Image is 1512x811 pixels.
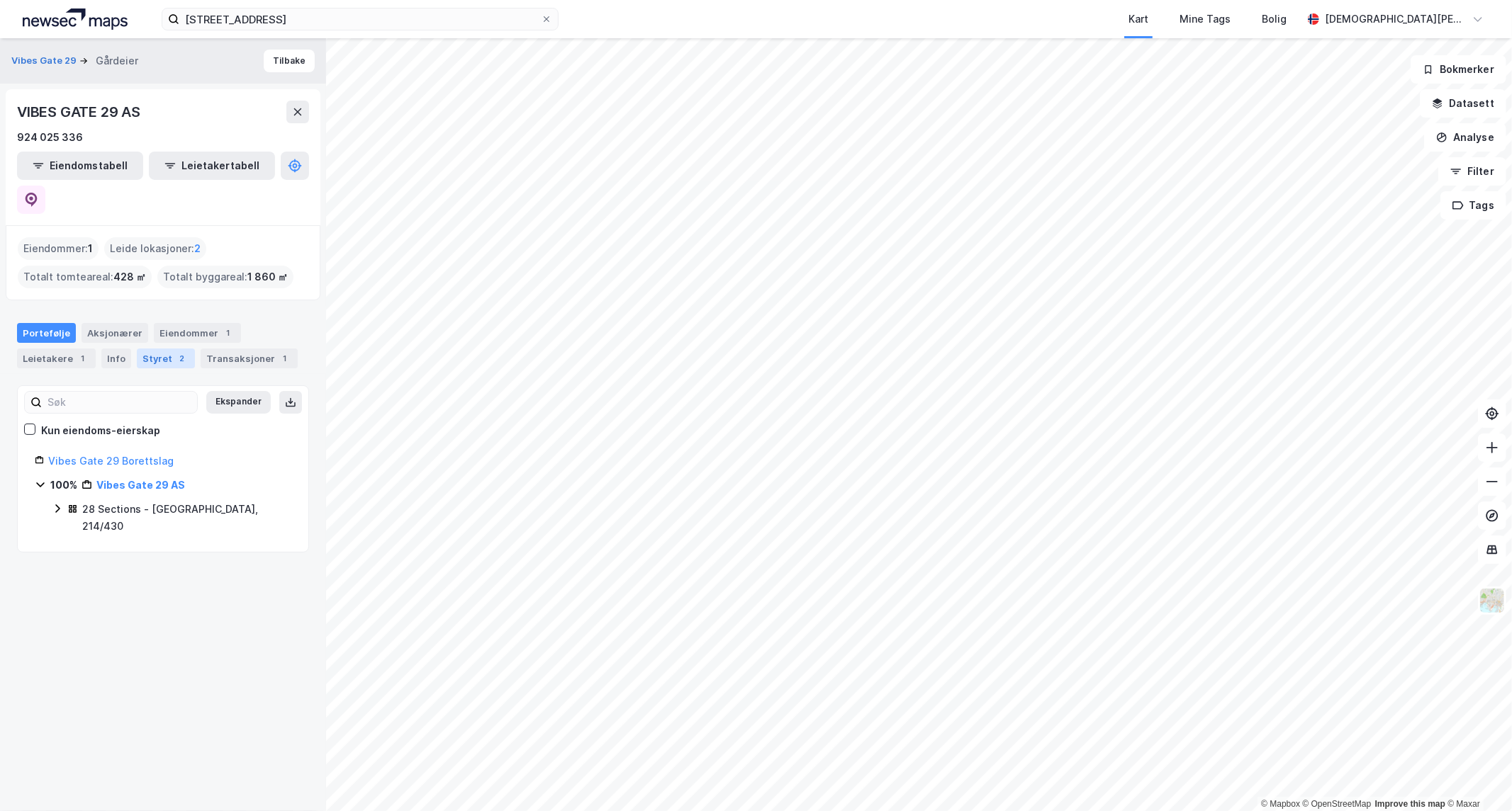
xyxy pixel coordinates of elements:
[48,455,174,467] a: Vibes Gate 29 Borettslag
[11,54,79,68] button: Vibes Gate 29
[1438,157,1506,186] button: Filter
[88,240,93,257] span: 1
[1420,89,1506,118] button: Datasett
[113,268,146,285] span: 428 ㎡
[221,326,235,340] div: 1
[1375,799,1445,809] a: Improve this map
[154,323,241,343] div: Eiendommer
[82,501,291,535] div: 28 Sections - [GEOGRAPHIC_DATA], 214/430
[1479,587,1506,614] img: Z
[42,392,197,413] input: Søk
[247,268,288,285] span: 1 860 ㎡
[194,240,201,257] span: 2
[179,8,541,30] input: Søk på adresse, matrikkel, gårdeiere, leietakere eller personer
[18,237,99,260] div: Eiendommer :
[1411,55,1506,84] button: Bokmerker
[17,348,96,368] div: Leietakere
[1303,799,1372,809] a: OpenStreetMap
[18,266,152,288] div: Totalt tomteareal :
[17,101,143,123] div: VIBES GATE 29 AS
[104,237,206,260] div: Leide lokasjoner :
[1180,11,1231,28] div: Mine Tags
[1261,799,1300,809] a: Mapbox
[175,351,189,365] div: 2
[17,129,83,146] div: 924 025 336
[1129,11,1148,28] div: Kart
[82,323,148,343] div: Aksjonærer
[149,152,275,180] button: Leietakertabell
[264,50,315,72] button: Tilbake
[137,348,195,368] div: Styret
[201,348,298,368] div: Transaksjoner
[1440,191,1506,220] button: Tags
[50,477,77,494] div: 100%
[1424,123,1506,152] button: Analyse
[1325,11,1467,28] div: [DEMOGRAPHIC_DATA][PERSON_NAME]
[278,351,292,365] div: 1
[96,479,185,491] a: Vibes Gate 29 AS
[101,348,131,368] div: Info
[206,391,271,414] button: Ekspander
[17,152,143,180] button: Eiendomstabell
[23,8,128,30] img: logo.a4113a55bc3d86da70a041830d287a7e.svg
[96,52,138,69] div: Gårdeier
[157,266,293,288] div: Totalt byggareal :
[76,351,90,365] div: 1
[1262,11,1287,28] div: Bolig
[17,323,76,343] div: Portefølje
[1441,743,1512,811] div: Kontrollprogram for chat
[1441,743,1512,811] iframe: Chat Widget
[41,422,160,439] div: Kun eiendoms-eierskap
